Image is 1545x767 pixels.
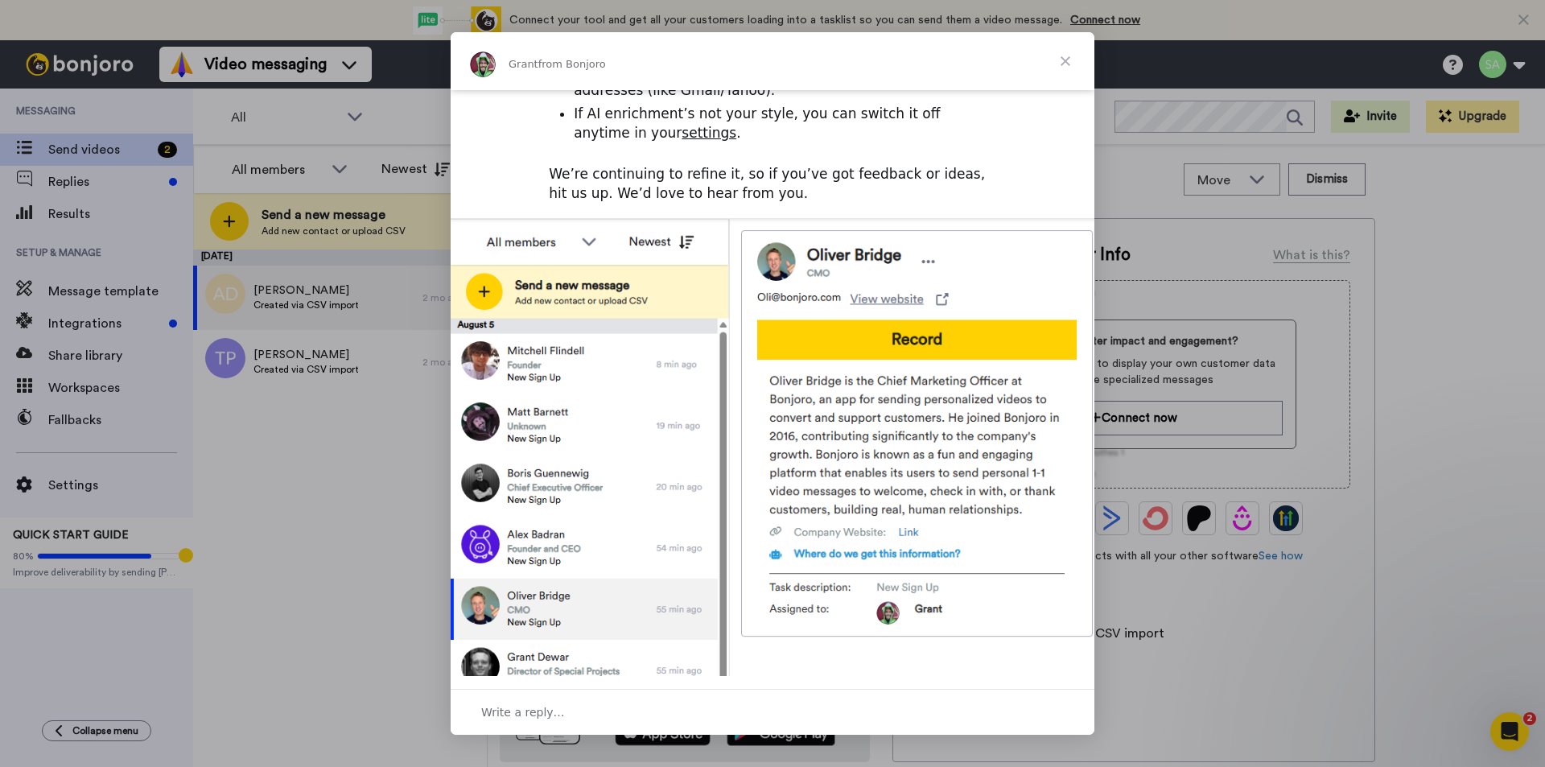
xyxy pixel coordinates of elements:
img: Profile image for Grant [470,52,496,77]
span: from Bonjoro [538,58,606,70]
span: Close [1036,32,1094,90]
li: If AI enrichment’s not your style, you can switch it off anytime in your . [574,105,996,143]
a: settings [682,125,736,141]
div: We’re continuing to refine it, so if you’ve got feedback or ideas, hit us up. We’d love to hear f... [549,165,996,204]
div: Open conversation and reply [451,689,1094,735]
span: Write a reply… [481,702,565,723]
span: Grant [509,58,538,70]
